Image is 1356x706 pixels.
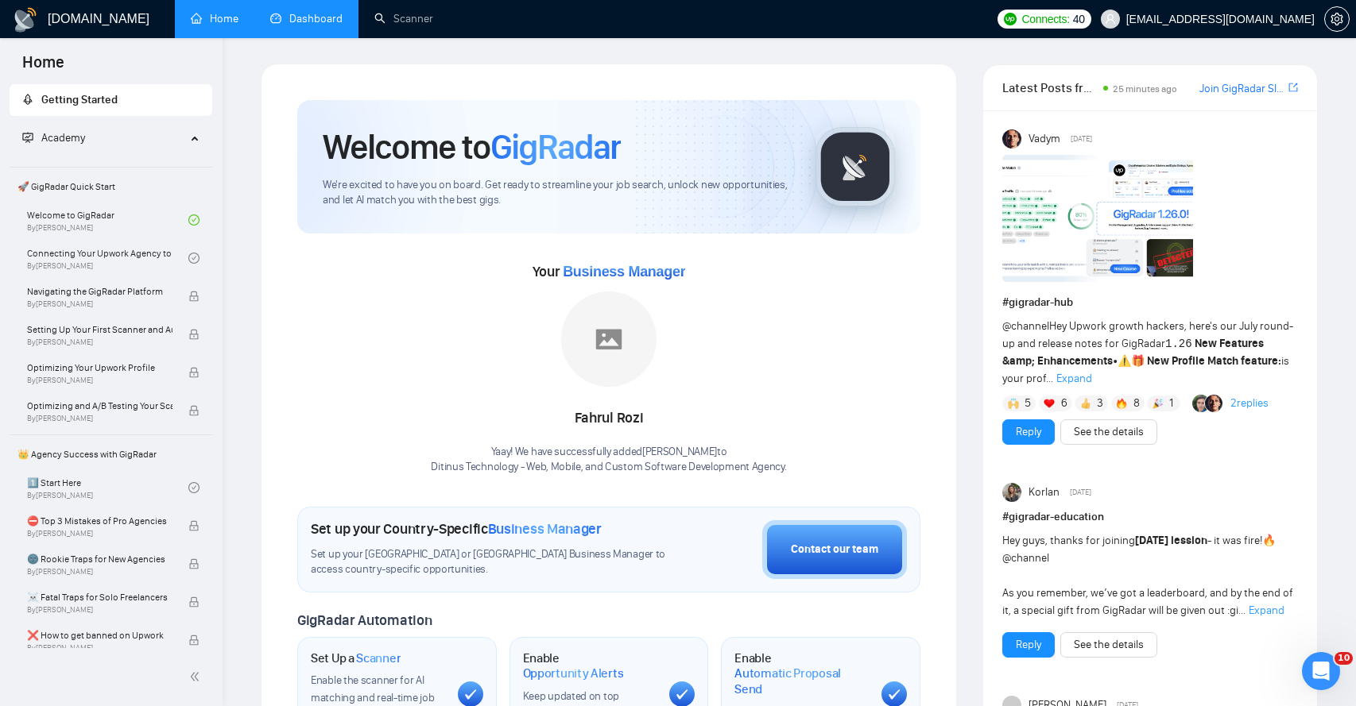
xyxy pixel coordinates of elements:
span: Latest Posts from the GigRadar Community [1002,78,1098,98]
span: 3 [1097,395,1103,411]
span: rocket [22,94,33,105]
span: By [PERSON_NAME] [27,376,172,385]
span: user [1105,14,1116,25]
strong: New Profile Match feature: [1147,354,1281,368]
span: Academy [41,131,85,145]
span: check-circle [188,482,200,493]
span: lock [188,596,200,608]
iframe: Intercom live chat [1302,652,1340,690]
strong: [DATE] lession [1135,534,1207,547]
span: By [PERSON_NAME] [27,643,172,653]
img: 👍 [1080,398,1091,409]
span: Business Manager [488,520,602,538]
a: 2replies [1230,395,1269,411]
button: Contact our team [762,520,907,579]
img: ❤️ [1044,398,1055,409]
a: Welcome to GigRadarBy[PERSON_NAME] [27,203,188,237]
span: export [1288,81,1298,94]
span: GigRadar Automation [297,611,432,629]
a: See the details [1074,636,1144,654]
span: lock [188,520,200,531]
img: F09AC4U7ATU-image.png [1002,155,1193,282]
a: Reply [1016,423,1041,441]
img: Korlan [1002,483,1021,502]
span: Expand [1249,604,1284,617]
span: check-circle [188,253,200,264]
span: By [PERSON_NAME] [27,567,172,577]
span: Hey Upwork growth hackers, here's our July round-up and release notes for GigRadar • is your prof... [1002,319,1293,385]
button: setting [1324,6,1350,32]
span: 5 [1025,395,1031,411]
span: By [PERSON_NAME] [27,338,172,347]
div: Contact our team [791,541,878,558]
span: Business Manager [563,264,685,280]
span: 🎁 [1131,354,1145,368]
span: 40 [1073,10,1085,28]
a: homeHome [191,12,238,25]
span: Connects: [1021,10,1069,28]
span: [DATE] [1071,132,1092,146]
span: 8 [1133,395,1140,411]
button: Reply [1002,632,1055,658]
span: Optimizing and A/B Testing Your Scanner for Better Results [27,398,172,414]
h1: Welcome to [323,125,621,168]
span: double-left [189,669,205,685]
span: lock [188,405,200,416]
span: lock [188,635,200,646]
h1: Set up your Country-Specific [311,520,602,538]
span: Your [533,263,686,280]
span: check-circle [188,214,200,226]
img: logo [13,7,38,33]
h1: # gigradar-hub [1002,294,1298,311]
span: We're excited to have you on board. Get ready to streamline your job search, unlock new opportuni... [323,178,790,208]
span: 🌚 Rookie Traps for New Agencies [27,551,172,567]
img: 🎉 [1153,398,1164,409]
img: 🔥 [1116,398,1127,409]
li: Getting Started [10,84,212,116]
span: lock [188,558,200,569]
div: Yaay! We have successfully added [PERSON_NAME] to [431,445,786,475]
span: 1 [1169,395,1173,411]
span: 🔥 [1262,534,1276,547]
span: Set up your [GEOGRAPHIC_DATA] or [GEOGRAPHIC_DATA] Business Manager to access country-specific op... [311,547,668,577]
span: [DATE] [1070,485,1091,500]
img: upwork-logo.png [1004,13,1017,25]
span: By [PERSON_NAME] [27,414,172,423]
span: By [PERSON_NAME] [27,299,172,309]
span: ☠️ Fatal Traps for Solo Freelancers [27,589,172,605]
span: 6 [1061,395,1067,411]
a: See the details [1074,423,1144,441]
button: See the details [1060,419,1157,445]
span: fund-projection-screen [22,132,33,143]
span: Korlan [1029,484,1060,501]
img: Vadym [1002,129,1021,149]
a: searchScanner [374,12,433,25]
span: Scanner [356,650,401,666]
span: 25 minutes ago [1113,83,1177,95]
span: 🚀 GigRadar Quick Start [11,171,211,203]
img: 🙌 [1008,398,1019,409]
span: lock [188,329,200,340]
img: placeholder.png [561,291,657,387]
span: setting [1325,13,1349,25]
button: Reply [1002,419,1055,445]
span: Opportunity Alerts [523,665,624,681]
span: Home [10,51,77,84]
span: Vadym [1029,130,1060,148]
h1: Set Up a [311,650,401,666]
span: Optimizing Your Upwork Profile [27,360,172,376]
span: Navigating the GigRadar Platform [27,284,172,299]
span: ⚠️ [1118,354,1131,368]
h1: # gigradar-education [1002,508,1298,526]
span: Academy [22,131,85,145]
h1: Enable [734,650,869,697]
p: Ditinus Technology - Web, Mobile, and Custom Software Development Agency . [431,460,786,475]
div: Fahrul Rozi [431,405,786,432]
code: 1.26 [1165,338,1192,350]
h1: Enable [523,650,657,681]
a: Join GigRadar Slack Community [1199,80,1285,98]
span: Getting Started [41,93,118,106]
span: 10 [1335,652,1353,665]
span: Automatic Proposal Send [734,665,869,696]
span: GigRadar [490,125,621,168]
